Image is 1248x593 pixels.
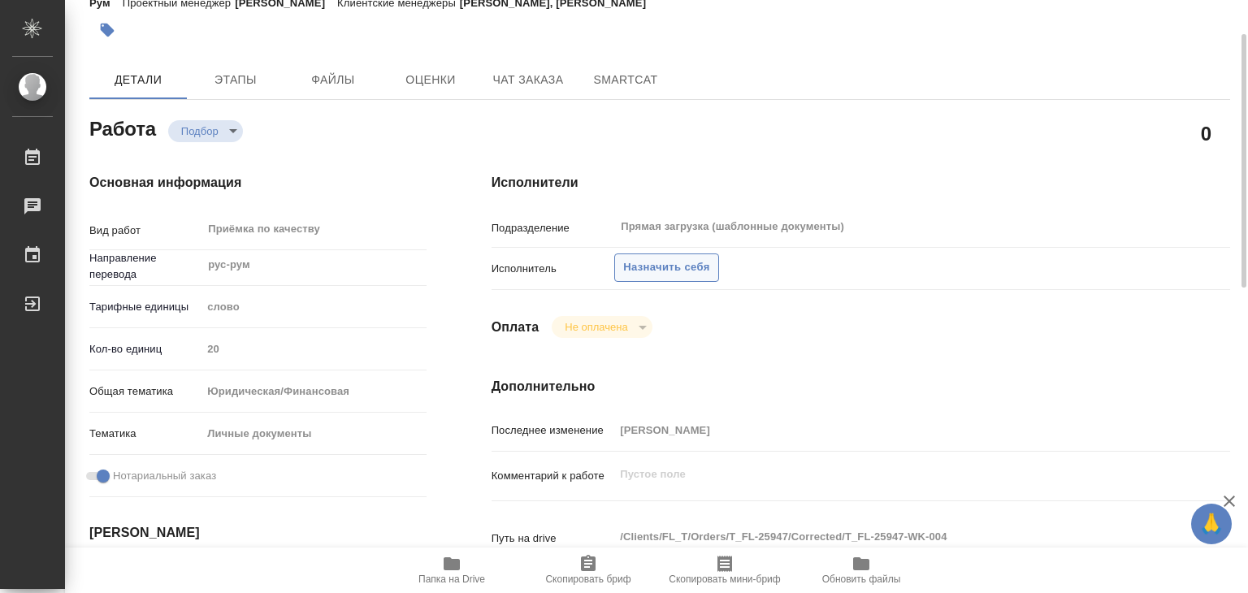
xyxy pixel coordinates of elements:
[1191,504,1232,544] button: 🙏
[89,523,427,543] h4: [PERSON_NAME]
[294,70,372,90] span: Файлы
[623,258,709,277] span: Назначить себя
[492,530,615,547] p: Путь на drive
[669,574,780,585] span: Скопировать мини-бриф
[89,173,427,193] h4: Основная информация
[89,426,201,442] p: Тематика
[418,574,485,585] span: Папка на Drive
[201,420,426,448] div: Личные документы
[89,341,201,357] p: Кол-во единиц
[176,124,223,138] button: Подбор
[560,320,632,334] button: Не оплачена
[614,418,1168,442] input: Пустое поле
[492,261,615,277] p: Исполнитель
[614,523,1168,551] textarea: /Clients/FL_T/Orders/T_FL-25947/Corrected/T_FL-25947-WK-004
[201,293,426,321] div: слово
[392,70,470,90] span: Оценки
[89,250,201,283] p: Направление перевода
[99,70,177,90] span: Детали
[168,120,243,142] div: Подбор
[793,548,929,593] button: Обновить файлы
[656,548,793,593] button: Скопировать мини-бриф
[492,318,539,337] h4: Оплата
[492,220,615,236] p: Подразделение
[552,316,652,338] div: Подбор
[492,468,615,484] p: Комментарий к работе
[89,223,201,239] p: Вид работ
[614,253,718,282] button: Назначить себя
[383,548,520,593] button: Папка на Drive
[492,422,615,439] p: Последнее изменение
[113,468,216,484] span: Нотариальный заказ
[89,383,201,400] p: Общая тематика
[201,337,426,361] input: Пустое поле
[1201,119,1211,147] h2: 0
[489,70,567,90] span: Чат заказа
[545,574,630,585] span: Скопировать бриф
[201,378,426,405] div: Юридическая/Финансовая
[492,377,1230,396] h4: Дополнительно
[492,173,1230,193] h4: Исполнители
[1198,507,1225,541] span: 🙏
[89,299,201,315] p: Тарифные единицы
[197,70,275,90] span: Этапы
[822,574,901,585] span: Обновить файлы
[587,70,665,90] span: SmartCat
[89,113,156,142] h2: Работа
[520,548,656,593] button: Скопировать бриф
[89,12,125,48] button: Добавить тэг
